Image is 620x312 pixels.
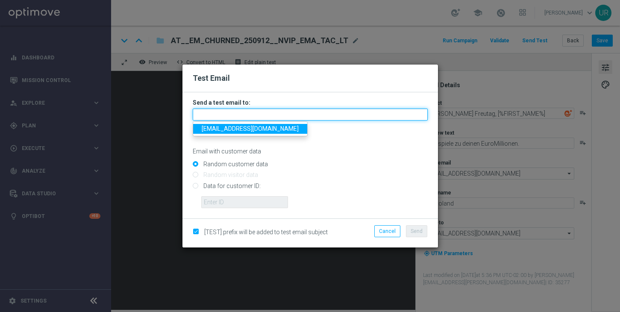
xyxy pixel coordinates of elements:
a: [EMAIL_ADDRESS][DOMAIN_NAME] [193,124,307,134]
span: [EMAIL_ADDRESS][DOMAIN_NAME] [202,125,299,132]
label: Random customer data [201,160,268,168]
h3: Send a test email to: [193,99,428,106]
button: Send [406,225,427,237]
span: Send [411,228,423,234]
span: [TEST] prefix will be added to test email subject [204,229,328,235]
p: Email with customer data [193,147,428,155]
input: Enter ID [201,196,288,208]
p: Separate multiple addresses with commas [193,123,428,130]
h2: Test Email [193,73,428,83]
button: Cancel [374,225,400,237]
